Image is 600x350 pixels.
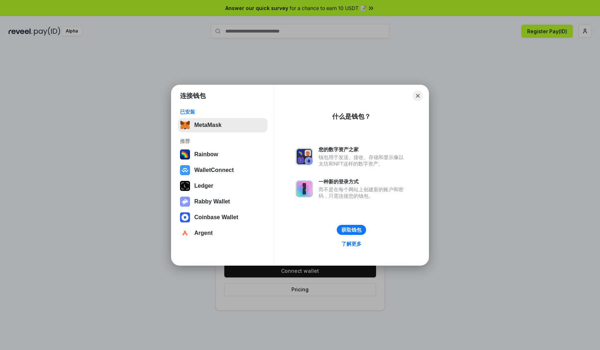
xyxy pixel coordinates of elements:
[296,148,313,165] img: svg+xml,%3Csvg%20xmlns%3D%22http%3A%2F%2Fwww.w3.org%2F2000%2Fsvg%22%20fill%3D%22none%22%20viewBox...
[341,241,361,247] div: 了解更多
[194,167,234,173] div: WalletConnect
[178,147,267,162] button: Rainbow
[413,91,423,101] button: Close
[319,178,407,185] div: 一种新的登录方式
[180,228,190,238] img: svg+xml,%3Csvg%20width%3D%2228%22%20height%3D%2228%22%20viewBox%3D%220%200%2028%2028%22%20fill%3D...
[319,186,407,199] div: 而不是在每个网站上创建新的账户和密码，只需连接您的钱包。
[180,197,190,207] img: svg+xml,%3Csvg%20xmlns%3D%22http%3A%2F%2Fwww.w3.org%2F2000%2Fsvg%22%20fill%3D%22none%22%20viewBox...
[178,226,267,240] button: Argent
[194,183,213,189] div: Ledger
[194,230,213,236] div: Argent
[194,151,218,158] div: Rainbow
[194,122,221,128] div: MetaMask
[319,146,407,153] div: 您的数字资产之家
[180,138,265,144] div: 推荐
[194,198,230,205] div: Rabby Wallet
[341,227,361,233] div: 获取钱包
[180,92,206,100] h1: 连接钱包
[178,179,267,193] button: Ledger
[180,165,190,175] img: svg+xml,%3Csvg%20width%3D%2228%22%20height%3D%2228%22%20viewBox%3D%220%200%2028%2028%22%20fill%3D...
[194,214,238,221] div: Coinbase Wallet
[180,109,265,115] div: 已安装
[178,194,267,209] button: Rabby Wallet
[180,212,190,222] img: svg+xml,%3Csvg%20width%3D%2228%22%20height%3D%2228%22%20viewBox%3D%220%200%2028%2028%22%20fill%3D...
[296,180,313,197] img: svg+xml,%3Csvg%20xmlns%3D%22http%3A%2F%2Fwww.w3.org%2F2000%2Fsvg%22%20fill%3D%22none%22%20viewBox...
[337,225,366,235] button: 获取钱包
[178,210,267,225] button: Coinbase Wallet
[332,112,371,121] div: 什么是钱包？
[319,154,407,167] div: 钱包用于发送、接收、存储和显示像以太坊和NFT这样的数字资产。
[178,163,267,177] button: WalletConnect
[337,239,366,248] a: 了解更多
[180,181,190,191] img: svg+xml,%3Csvg%20xmlns%3D%22http%3A%2F%2Fwww.w3.org%2F2000%2Fsvg%22%20width%3D%2228%22%20height%3...
[178,118,267,132] button: MetaMask
[180,120,190,130] img: svg+xml,%3Csvg%20fill%3D%22none%22%20height%3D%2233%22%20viewBox%3D%220%200%2035%2033%22%20width%...
[180,149,190,159] img: svg+xml,%3Csvg%20width%3D%22120%22%20height%3D%22120%22%20viewBox%3D%220%200%20120%20120%22%20fil...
